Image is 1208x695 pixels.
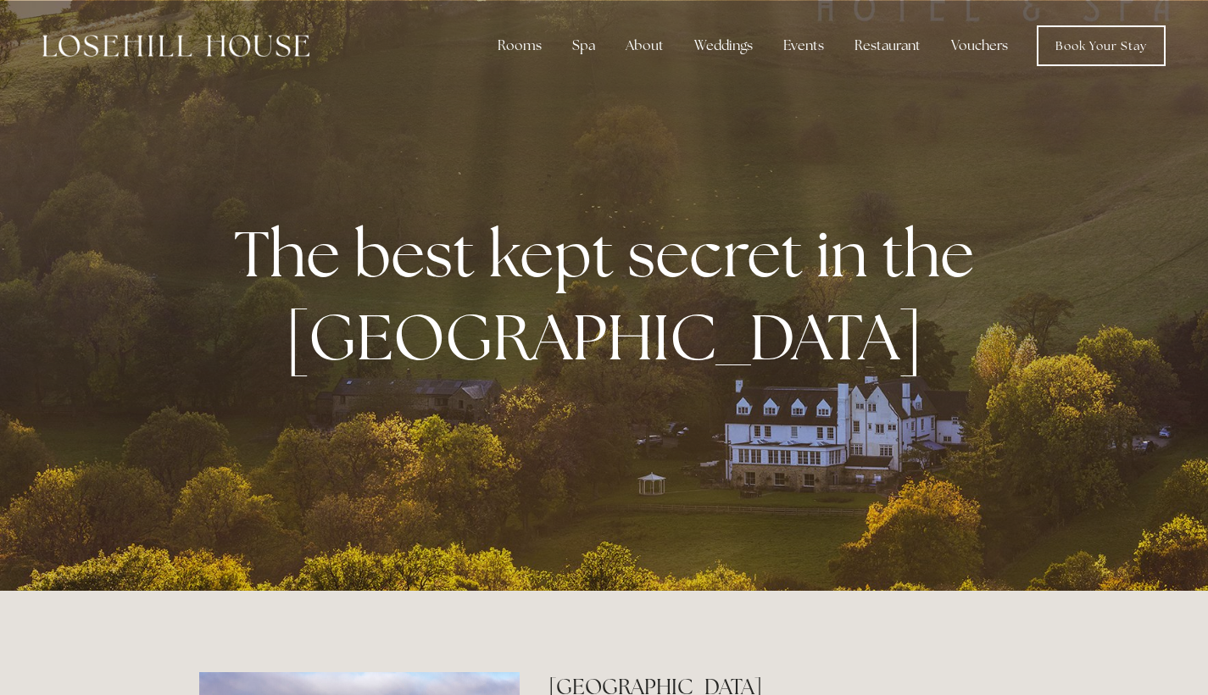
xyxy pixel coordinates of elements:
img: Losehill House [42,35,309,57]
div: Weddings [681,29,766,63]
a: Book Your Stay [1037,25,1166,66]
div: Events [770,29,838,63]
a: Vouchers [938,29,1022,63]
strong: The best kept secret in the [GEOGRAPHIC_DATA] [234,212,988,378]
div: Rooms [484,29,555,63]
div: Restaurant [841,29,934,63]
div: Spa [559,29,609,63]
div: About [612,29,677,63]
